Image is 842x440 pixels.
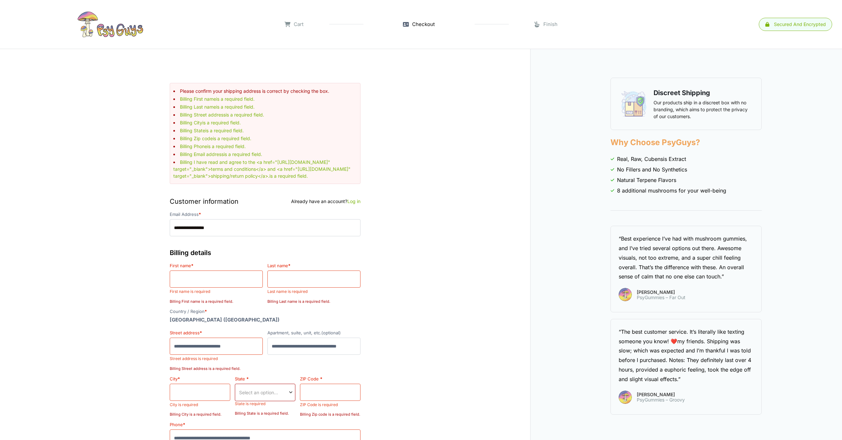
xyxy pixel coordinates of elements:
[180,143,207,149] strong: Billing Phone
[347,198,360,204] a: Log in
[654,89,710,97] strong: Discreet Shipping
[637,392,685,397] span: [PERSON_NAME]
[610,138,700,147] strong: Why Choose PsyGuys?
[180,96,255,102] a: Billing First nameis a required field.
[774,22,826,27] div: Secured and encrypted
[617,166,687,173] span: No Fillers and No Synthetics
[180,143,246,149] a: Billing Phoneis a required field.
[180,128,205,133] strong: Billing State
[180,104,216,110] strong: Billing Last name
[170,317,280,323] strong: [GEOGRAPHIC_DATA] ([GEOGRAPHIC_DATA])
[180,136,213,141] strong: Billing Zip code
[180,136,251,141] a: Billing Zip codeis a required field.
[170,377,230,381] label: City
[267,331,360,335] label: Apartment, suite, unit, etc.
[267,299,360,304] p: Billing Last name is a required field.
[291,198,360,205] div: Already have an account?
[170,309,360,314] label: Country / Region
[235,377,295,381] label: State
[617,155,686,163] span: Real, Raw, Cubensis Extract
[637,295,685,300] span: PsyGummies – Far Out
[170,212,360,217] label: Email Address
[170,402,198,407] span: City is required
[180,151,224,157] strong: Billing Email address
[180,120,241,125] a: Billing Cityis a required field.
[300,402,338,407] span: ZIP Code is required
[180,112,226,117] strong: Billing Street address
[759,18,832,31] a: Secured and encrypted
[619,327,754,384] div: “The best customer service. It’s literally like texting someone you know! ❤️my friends. Shipping ...
[170,299,263,304] p: Billing First name is a required field.
[654,99,752,120] p: Our products ship in a discreet box with no branding, which aims to protect the privacy of our cu...
[235,401,265,406] span: State is required
[180,128,244,133] a: Billing Stateis a required field.
[617,176,676,184] span: Natural Terpene Flavors
[180,104,255,110] a: Billing Last nameis a required field.
[300,412,360,417] p: Billing Zip code is a required field.
[235,384,295,401] span: State
[170,331,263,335] label: Street address
[170,412,230,417] p: Billing City is a required field.
[619,234,754,281] div: “Best experience I’ve had with mushroom gummies, and I’ve tried several options out there. Awesom...
[321,330,341,335] span: (optional)
[170,423,360,427] label: Phone
[300,377,360,381] label: ZIP Code
[170,248,360,258] h3: Billing details
[170,289,210,294] span: First name is required
[637,397,685,402] span: PsyGummies – Groovy
[180,120,202,125] strong: Billing City
[412,21,435,28] span: Checkout
[239,389,278,396] span: Select an option…
[543,21,557,28] span: Finish
[180,96,216,102] strong: Billing First name
[170,356,218,361] span: Street address is required
[267,264,360,268] label: Last name
[617,187,726,194] span: 8 additional mushrooms for your well-being
[235,411,295,416] p: Billing State is a required field.
[170,264,263,268] label: First name
[267,289,308,294] span: Last name is required
[180,112,264,117] a: Billing Street addressis a required field.
[285,21,304,28] a: Cart
[180,151,262,157] a: Billing Email addressis a required field.
[173,159,351,179] a: Billing I have read and agree to the <a href="[URL][DOMAIN_NAME]" target="_blank">terms and condi...
[637,290,685,295] span: [PERSON_NAME]
[170,366,263,372] p: Billing Street address is a required field.
[173,88,357,94] li: Please confirm your shipping address is correct by checking the box.
[170,196,360,206] h3: Customer information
